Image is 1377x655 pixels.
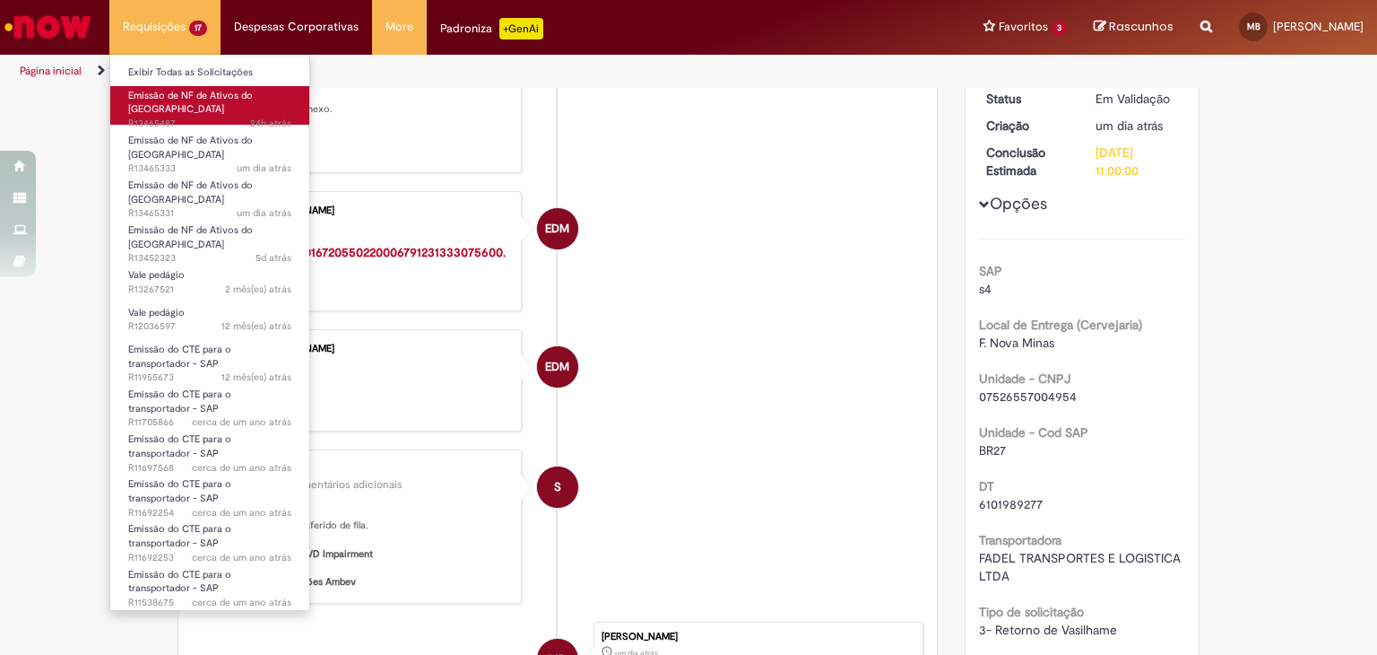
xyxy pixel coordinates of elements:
[128,432,231,460] span: Emissão do CTE para o transportador - SAP
[537,208,578,249] div: Elisiane de Moura Cardozo
[110,610,309,649] a: Aberto R11446781 : Emissão do CTE para o transportador - SAP
[110,475,309,513] a: Aberto R11692254 : Emissão do CTE para o transportador - SAP
[128,134,253,162] span: Emissão de NF de Ativos do [GEOGRAPHIC_DATA]
[109,54,310,611] ul: Requisições
[1096,118,1163,134] time: 30/08/2025 23:37:52
[1109,18,1173,35] span: Rascunhos
[537,467,578,508] div: System
[979,371,1070,387] b: Unidade - CNPJ
[979,281,992,297] span: s4
[128,283,291,297] span: R13267521
[189,21,207,36] span: 17
[237,162,291,175] span: um dia atrás
[209,381,507,417] div: 11.2 KB
[545,207,569,250] span: EDM
[221,371,291,384] span: 12 mês(es) atrás
[252,547,373,561] b: Controle ASVD Impairment
[266,575,356,589] b: Automações Ambev
[128,162,291,176] span: R13465333
[250,117,291,130] time: 31/08/2025 07:52:00
[128,117,291,131] span: R13465487
[128,319,291,334] span: R12036597
[554,466,561,509] span: S
[128,415,291,430] span: R11705866
[602,632,914,642] div: [PERSON_NAME]
[1096,117,1179,135] div: 30/08/2025 23:37:52
[237,206,291,220] time: 30/08/2025 23:31:46
[1052,21,1067,36] span: 3
[128,388,231,415] span: Emissão do CTE para o transportador - SAP
[128,206,291,221] span: R13465331
[209,243,507,297] div: 4.44 KB
[979,550,1184,584] span: FADEL TRANSPORTES E LOGISTICA LTDA
[499,18,543,39] p: +GenAi
[225,283,291,296] span: 2 mês(es) atrás
[288,477,403,493] small: Comentários adicionais
[209,205,507,216] div: Elisiane de [PERSON_NAME]
[110,303,309,336] a: Aberto R12036597 : Vale pedágio
[979,389,1077,405] span: 07526557004954
[128,551,291,565] span: R11692253
[110,86,309,125] a: Aberto R13465487 : Emissão de NF de Ativos do ASVD
[192,415,291,429] span: cerca de um ano atrás
[979,478,994,494] b: DT
[110,340,309,379] a: Aberto R11955673 : Emissão do CTE para o transportador - SAP
[128,568,231,596] span: Emissão do CTE para o transportador - SAP
[209,244,506,278] a: 31250956228356016720550220006791231333075600.zip
[128,223,253,251] span: Emissão de NF de Ativos do [GEOGRAPHIC_DATA]
[128,506,291,520] span: R11692254
[192,461,291,475] time: 02/07/2024 06:10:40
[128,251,291,266] span: R13452323
[1096,118,1163,134] span: um dia atrás
[221,319,291,333] span: 12 mês(es) atrás
[979,263,1002,279] b: SAP
[209,62,507,159] p: Bom dia, segue nota fiscal em anexo. Att; Elisiane
[979,442,1006,458] span: BR27
[128,596,291,610] span: R11538675
[979,496,1043,512] span: 6101989277
[979,622,1117,638] span: 3- Retorno de Vasilhame
[385,18,413,36] span: More
[1096,90,1179,108] div: Em Validação
[225,283,291,296] time: 09/07/2025 11:06:17
[128,89,253,117] span: Emissão de NF de Ativos do [GEOGRAPHIC_DATA]
[128,461,291,476] span: R11697568
[973,117,1083,135] dt: Criação
[237,162,291,175] time: 30/08/2025 23:37:54
[110,266,309,299] a: Aberto R13267521 : Vale pedágio
[110,176,309,214] a: Aberto R13465331 : Emissão de NF de Ativos do ASVD
[440,18,543,39] div: Padroniza
[2,9,94,45] img: ServiceNow
[979,424,1088,441] b: Unidade - Cod SAP
[192,596,291,609] span: cerca de um ano atrás
[234,18,359,36] span: Despesas Corporativas
[13,55,905,88] ul: Trilhas de página
[1094,19,1173,36] a: Rascunhos
[979,532,1061,548] b: Transportadora
[221,319,291,333] time: 20/09/2024 08:39:36
[128,477,231,505] span: Emissão do CTE para o transportador - SAP
[192,551,291,564] time: 29/06/2024 22:37:48
[973,90,1083,108] dt: Status
[979,335,1054,351] span: F. Nova Minas
[209,504,507,589] p: Olá, , Seu chamado foi transferido de fila. Fila Atual: Fila Anterior:
[110,565,309,604] a: Aberto R11538675 : Emissão do CTE para o transportador - SAP
[128,343,231,371] span: Emissão do CTE para o transportador - SAP
[128,179,253,206] span: Emissão de NF de Ativos do [GEOGRAPHIC_DATA]
[128,522,231,550] span: Emissão do CTE para o transportador - SAP
[979,317,1142,333] b: Local de Entrega (Cervejaria)
[192,596,291,609] time: 22/05/2024 16:48:36
[192,506,291,520] span: cerca de um ano atrás
[209,344,507,354] div: Elisiane de [PERSON_NAME]
[128,306,185,319] span: Vale pedágio
[545,345,569,389] span: EDM
[192,506,291,520] time: 29/06/2024 22:39:09
[110,63,309,83] a: Exibir Todas as Solicitações
[192,415,291,429] time: 04/07/2024 03:32:39
[110,520,309,558] a: Aberto R11692253 : Emissão do CTE para o transportador - SAP
[192,551,291,564] span: cerca de um ano atrás
[1247,21,1260,32] span: MB
[973,144,1083,179] dt: Conclusão Estimada
[255,251,291,265] span: 5d atrás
